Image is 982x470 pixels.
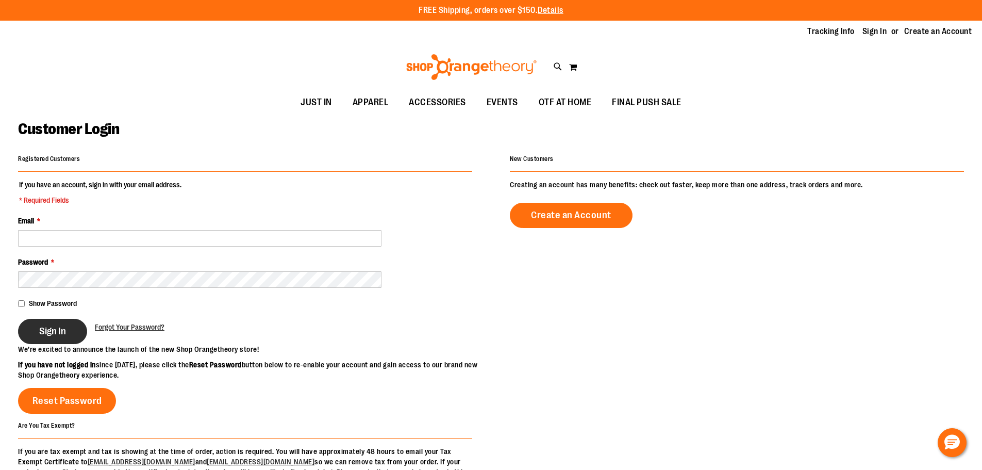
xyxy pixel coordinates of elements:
[862,26,887,37] a: Sign In
[487,91,518,114] span: EVENTS
[290,91,342,115] a: JUST IN
[18,360,491,380] p: since [DATE], please click the button below to re-enable your account and gain access to our bran...
[807,26,855,37] a: Tracking Info
[95,322,164,332] a: Forgot Your Password?
[18,120,119,138] span: Customer Login
[531,209,611,221] span: Create an Account
[510,180,964,190] p: Creating an account has many benefits: check out faster, keep more than one address, track orders...
[528,91,602,115] a: OTF AT HOME
[938,428,967,457] button: Hello, have a question? Let’s chat.
[18,319,87,344] button: Sign In
[510,203,633,228] a: Create an Account
[602,91,692,115] a: FINAL PUSH SALE
[539,91,592,114] span: OTF AT HOME
[405,54,538,80] img: Shop Orangetheory
[18,422,75,429] strong: Are You Tax Exempt?
[18,388,116,414] a: Reset Password
[18,155,80,163] strong: Registered Customers
[419,5,563,17] p: FREE Shipping, orders over $150.
[904,26,972,37] a: Create an Account
[18,217,34,225] span: Email
[18,180,182,205] legend: If you have an account, sign in with your email address.
[476,91,528,115] a: EVENTS
[189,361,242,369] strong: Reset Password
[39,326,66,337] span: Sign In
[29,299,77,307] span: Show Password
[538,6,563,15] a: Details
[207,458,314,466] a: [EMAIL_ADDRESS][DOMAIN_NAME]
[301,91,332,114] span: JUST IN
[18,361,96,369] strong: If you have not logged in
[95,323,164,331] span: Forgot Your Password?
[353,91,389,114] span: APPAREL
[18,344,491,354] p: We’re excited to announce the launch of the new Shop Orangetheory store!
[612,91,681,114] span: FINAL PUSH SALE
[409,91,466,114] span: ACCESSORIES
[342,91,399,115] a: APPAREL
[88,458,195,466] a: [EMAIL_ADDRESS][DOMAIN_NAME]
[32,395,102,407] span: Reset Password
[510,155,554,163] strong: New Customers
[19,195,181,205] span: * Required Fields
[18,258,48,266] span: Password
[398,91,476,115] a: ACCESSORIES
